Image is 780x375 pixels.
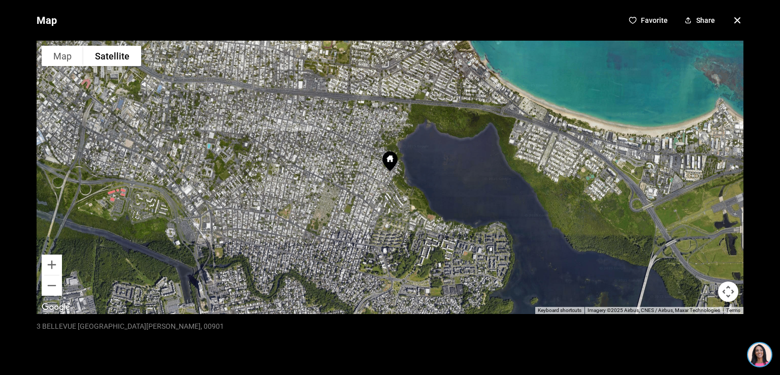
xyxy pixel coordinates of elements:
[726,307,740,313] a: Terms (opens in new tab)
[641,16,668,24] p: Favorite
[625,12,672,28] button: Favorite
[39,301,73,314] a: Open this area in Google Maps (opens a new window)
[588,307,720,313] span: Imagery ©2025 Airbus, CNES / Airbus, Maxar Technologies
[37,322,224,330] p: 3 BELLEVUE [GEOGRAPHIC_DATA][PERSON_NAME], 00901
[6,6,29,29] img: be3d4b55-7850-4bcb-9297-a2f9cd376e78.png
[83,46,141,66] button: Show satellite imagery
[718,282,738,302] button: Map camera controls
[37,10,57,30] p: Map
[42,275,62,296] button: Zoom out
[696,16,715,24] p: Share
[39,301,73,314] img: Google
[538,307,581,314] button: Keyboard shortcuts
[42,46,83,66] button: Show street map
[680,12,719,28] button: Share
[42,255,62,275] button: Zoom in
